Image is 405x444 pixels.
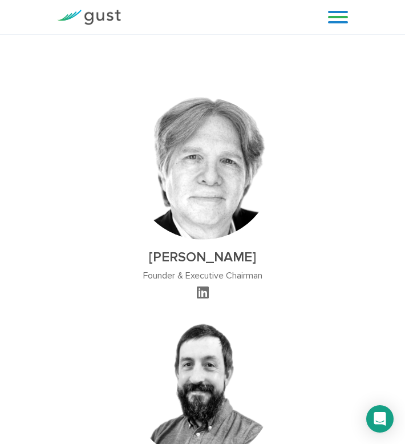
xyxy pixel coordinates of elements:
[57,10,121,25] img: Gust Logo
[131,270,274,281] h3: Founder & Executive Chairman
[366,405,394,433] div: Open Intercom Messenger
[131,97,274,240] img: David Rose
[131,249,274,265] h2: [PERSON_NAME]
